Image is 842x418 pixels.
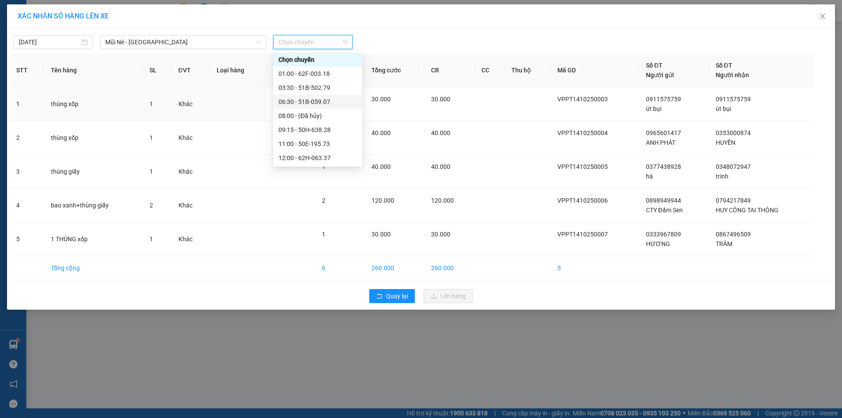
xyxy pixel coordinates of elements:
td: Khác [171,121,210,155]
span: TRẦM [716,240,732,247]
span: 1 [150,134,153,141]
th: CR [424,54,475,87]
td: Khác [171,87,210,121]
td: 5 [550,256,639,280]
div: 40.000 [7,57,79,67]
span: down [256,39,261,45]
span: 0348072947 [716,163,751,170]
td: 1 [9,87,44,121]
span: ANH PHÁT [646,139,675,146]
td: 5 [9,222,44,256]
div: VP [PERSON_NAME] [84,7,154,29]
span: Mũi Né - Sài Gòn [105,36,261,49]
td: Khác [171,155,210,189]
span: 0353000874 [716,129,751,136]
span: 0333967809 [646,231,681,238]
th: Thu hộ [504,54,550,87]
td: 2 [9,121,44,155]
span: Quay lại [386,291,408,301]
div: Chọn chuyến [278,55,357,64]
td: 3 [9,155,44,189]
span: HƯƠNG [646,240,670,247]
span: Người gửi [646,71,674,79]
div: VP [PERSON_NAME] [7,7,78,29]
td: thùng xốp [44,121,142,155]
span: 0867496509 [716,231,751,238]
span: VPPT1410250006 [557,197,608,204]
div: hà [7,29,78,39]
td: Khác [171,189,210,222]
td: Khác [171,222,210,256]
span: 40.000 [371,129,391,136]
span: Người nhận [716,71,749,79]
span: VPPT1410250003 [557,96,608,103]
td: 1 THÙNG xốp [44,222,142,256]
span: 30.000 [371,231,391,238]
div: 06:30 - 51B-059.07 [278,97,357,107]
span: 1 [322,231,325,238]
th: STT [9,54,44,87]
button: uploadLên hàng [424,289,473,303]
td: 260.000 [364,256,424,280]
span: 1 [150,236,153,243]
th: Mã GD [550,54,639,87]
span: 0911575759 [646,96,681,103]
td: thùng xốp [44,87,142,121]
span: HUY CÔNG TAI THÔNG [716,207,778,214]
span: 0898949944 [646,197,681,204]
span: 2 [150,202,153,209]
span: VPPT1410250004 [557,129,608,136]
div: 09:15 - 50H-638.28 [278,125,357,135]
th: ĐVT [171,54,210,87]
th: CC [475,54,504,87]
span: close [819,13,826,20]
span: Nhận: [84,8,105,18]
span: Số ĐT [646,62,663,69]
span: trinh [716,173,728,180]
span: út bụi [646,105,661,112]
span: 1 [150,168,153,175]
span: CTY Đầm Sen [646,207,683,214]
span: 40.000 [431,129,450,136]
div: 11:00 - 50E-195.73 [278,139,357,149]
div: 12:00 - 62H-063.37 [278,153,357,163]
div: 01:00 - 62F-003.18 [278,69,357,79]
th: SL [143,54,171,87]
span: Gửi: [7,8,21,18]
td: thùng giấy [44,155,142,189]
span: 0965601417 [646,129,681,136]
span: 0377438928 [646,163,681,170]
span: VPPT1410250005 [557,163,608,170]
input: 14/10/2025 [19,37,80,47]
div: 0348072947 [84,39,154,51]
td: 6 [315,256,365,280]
span: 1 [150,100,153,107]
span: Số ĐT [716,62,732,69]
span: 120.000 [431,197,454,204]
span: rollback [376,293,382,300]
span: 30.000 [371,96,391,103]
span: 2 [322,197,325,204]
div: 0377438928 [7,39,78,51]
span: 1 [322,163,325,170]
span: 30.000 [431,231,450,238]
td: 260.000 [424,256,475,280]
th: Tổng cước [364,54,424,87]
span: hà [646,173,653,180]
th: Tên hàng [44,54,142,87]
span: VPPT1410250007 [557,231,608,238]
span: Chọn chuyến [278,36,347,49]
button: Close [810,4,835,29]
span: 30.000 [431,96,450,103]
span: 120.000 [371,197,394,204]
div: trinh [84,29,154,39]
span: út bụi [716,105,731,112]
span: XÁC NHẬN SỐ HÀNG LÊN XE [18,12,109,20]
button: rollbackQuay lại [369,289,415,303]
div: 03:30 - 51B-502.79 [278,83,357,93]
th: Ghi chú [267,54,314,87]
span: CR : [7,57,20,67]
td: bao xanh+thùng giấy [44,189,142,222]
span: 40.000 [431,163,450,170]
th: Loại hàng [210,54,267,87]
